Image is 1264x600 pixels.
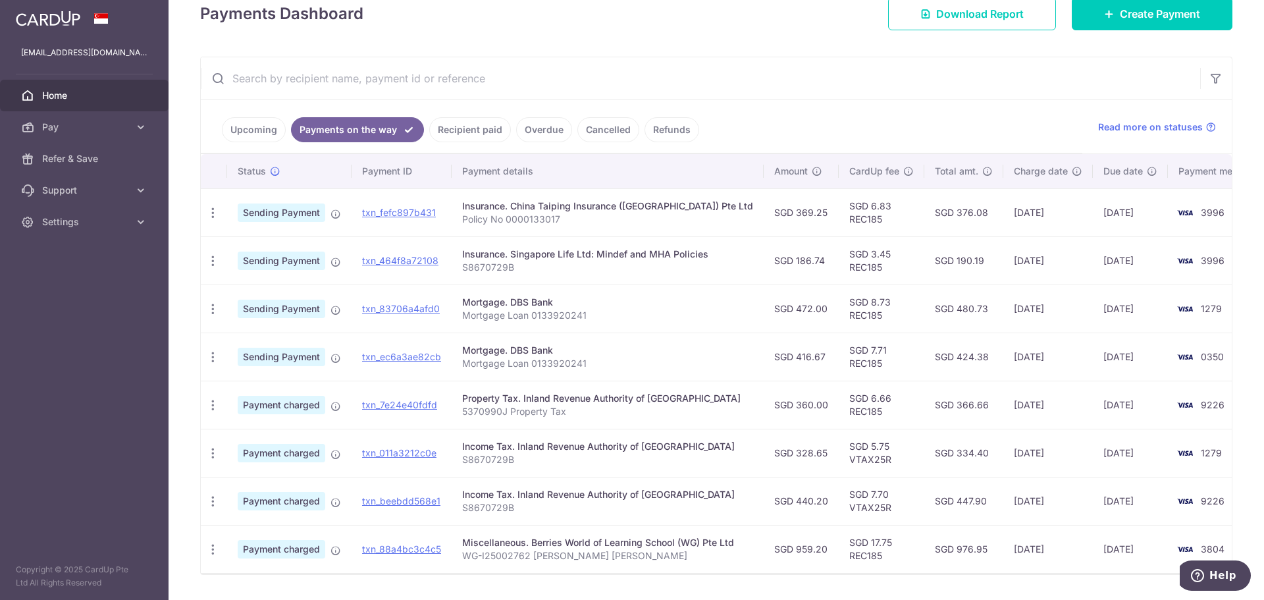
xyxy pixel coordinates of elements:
[238,492,325,510] span: Payment charged
[21,46,147,59] p: [EMAIL_ADDRESS][DOMAIN_NAME]
[924,236,1003,285] td: SGD 190.19
[238,348,325,366] span: Sending Payment
[362,303,440,314] a: txn_83706a4afd0
[462,344,753,357] div: Mortgage. DBS Bank
[1003,525,1093,573] td: [DATE]
[1093,381,1168,429] td: [DATE]
[764,236,839,285] td: SGD 186.74
[1003,381,1093,429] td: [DATE]
[924,525,1003,573] td: SGD 976.95
[462,488,753,501] div: Income Tax. Inland Revenue Authority of [GEOGRAPHIC_DATA]
[1093,333,1168,381] td: [DATE]
[839,477,924,525] td: SGD 7.70 VTAX25R
[462,357,753,370] p: Mortgage Loan 0133920241
[924,429,1003,477] td: SGD 334.40
[764,381,839,429] td: SGD 360.00
[645,117,699,142] a: Refunds
[1093,188,1168,236] td: [DATE]
[462,296,753,309] div: Mortgage. DBS Bank
[238,165,266,178] span: Status
[764,477,839,525] td: SGD 440.20
[362,495,440,506] a: txn_beebdd568e1
[1103,165,1143,178] span: Due date
[1093,285,1168,333] td: [DATE]
[238,204,325,222] span: Sending Payment
[1172,253,1198,269] img: Bank Card
[1180,560,1251,593] iframe: Opens a widget where you can find more information
[1093,525,1168,573] td: [DATE]
[362,447,436,458] a: txn_011a3212c0e
[849,165,899,178] span: CardUp fee
[1003,477,1093,525] td: [DATE]
[462,213,753,226] p: Policy No 0000133017
[1172,493,1198,509] img: Bank Card
[1014,165,1068,178] span: Charge date
[1003,429,1093,477] td: [DATE]
[452,154,764,188] th: Payment details
[238,444,325,462] span: Payment charged
[924,381,1003,429] td: SGD 366.66
[462,261,753,274] p: S8670729B
[462,405,753,418] p: 5370990J Property Tax
[1093,429,1168,477] td: [DATE]
[1201,447,1222,458] span: 1279
[1172,397,1198,413] img: Bank Card
[238,540,325,559] span: Payment charged
[1003,188,1093,236] td: [DATE]
[462,536,753,549] div: Miscellaneous. Berries World of Learning School (WG) Pte Ltd
[462,248,753,261] div: Insurance. Singapore Life Ltd: Mindef and MHA Policies
[839,381,924,429] td: SGD 6.66 REC185
[1003,285,1093,333] td: [DATE]
[1201,255,1224,266] span: 3996
[238,300,325,318] span: Sending Payment
[462,453,753,466] p: S8670729B
[1098,121,1203,134] span: Read more on statuses
[839,429,924,477] td: SGD 5.75 VTAX25R
[1201,399,1224,410] span: 9226
[462,440,753,453] div: Income Tax. Inland Revenue Authority of [GEOGRAPHIC_DATA]
[1172,301,1198,317] img: Bank Card
[924,333,1003,381] td: SGD 424.38
[362,255,438,266] a: txn_464f8a72108
[577,117,639,142] a: Cancelled
[462,200,753,213] div: Insurance. China Taiping Insurance ([GEOGRAPHIC_DATA]) Pte Ltd
[839,188,924,236] td: SGD 6.83 REC185
[839,285,924,333] td: SGD 8.73 REC185
[1120,6,1200,22] span: Create Payment
[362,207,436,218] a: txn_fefc897b431
[200,2,363,26] h4: Payments Dashboard
[1172,541,1198,557] img: Bank Card
[42,215,129,229] span: Settings
[839,236,924,285] td: SGD 3.45 REC185
[764,333,839,381] td: SGD 416.67
[936,6,1024,22] span: Download Report
[1172,445,1198,461] img: Bank Card
[1098,121,1216,134] a: Read more on statuses
[42,121,129,134] span: Pay
[42,152,129,165] span: Refer & Save
[1093,236,1168,285] td: [DATE]
[839,525,924,573] td: SGD 17.75 REC185
[924,285,1003,333] td: SGD 480.73
[352,154,452,188] th: Payment ID
[774,165,808,178] span: Amount
[764,188,839,236] td: SGD 369.25
[1201,495,1224,506] span: 9226
[238,396,325,414] span: Payment charged
[935,165,978,178] span: Total amt.
[42,184,129,197] span: Support
[764,525,839,573] td: SGD 959.20
[1003,333,1093,381] td: [DATE]
[764,285,839,333] td: SGD 472.00
[16,11,80,26] img: CardUp
[1003,236,1093,285] td: [DATE]
[1172,205,1198,221] img: Bank Card
[924,477,1003,525] td: SGD 447.90
[1201,303,1222,314] span: 1279
[429,117,511,142] a: Recipient paid
[764,429,839,477] td: SGD 328.65
[1201,543,1224,555] span: 3804
[222,117,286,142] a: Upcoming
[462,549,753,562] p: WG-I25002762 [PERSON_NAME] [PERSON_NAME]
